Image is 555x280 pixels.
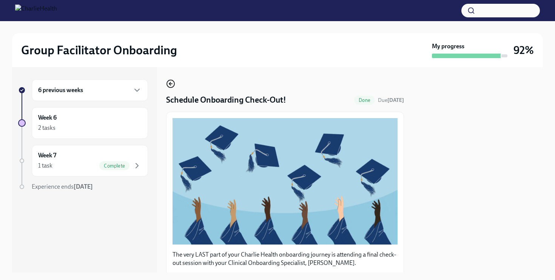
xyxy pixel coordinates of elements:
[38,124,55,132] div: 2 tasks
[38,114,57,122] h6: Week 6
[378,97,404,103] span: Due
[99,163,129,169] span: Complete
[432,42,464,51] strong: My progress
[18,145,148,177] a: Week 71 taskComplete
[166,94,286,106] h4: Schedule Onboarding Check-Out!
[378,97,404,104] span: August 2nd, 2025 07:00
[354,97,375,103] span: Done
[513,43,534,57] h3: 92%
[32,183,93,190] span: Experience ends
[173,118,398,245] button: Zoom image
[32,79,148,101] div: 6 previous weeks
[18,107,148,139] a: Week 62 tasks
[387,97,404,103] strong: [DATE]
[21,43,177,58] h2: Group Facilitator Onboarding
[15,5,57,17] img: CharlieHealth
[38,151,56,160] h6: Week 7
[74,183,93,190] strong: [DATE]
[38,162,52,170] div: 1 task
[173,251,398,267] p: The very LAST part of your Charlie Health onboarding journey is attending a final check-out sessi...
[38,86,83,94] h6: 6 previous weeks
